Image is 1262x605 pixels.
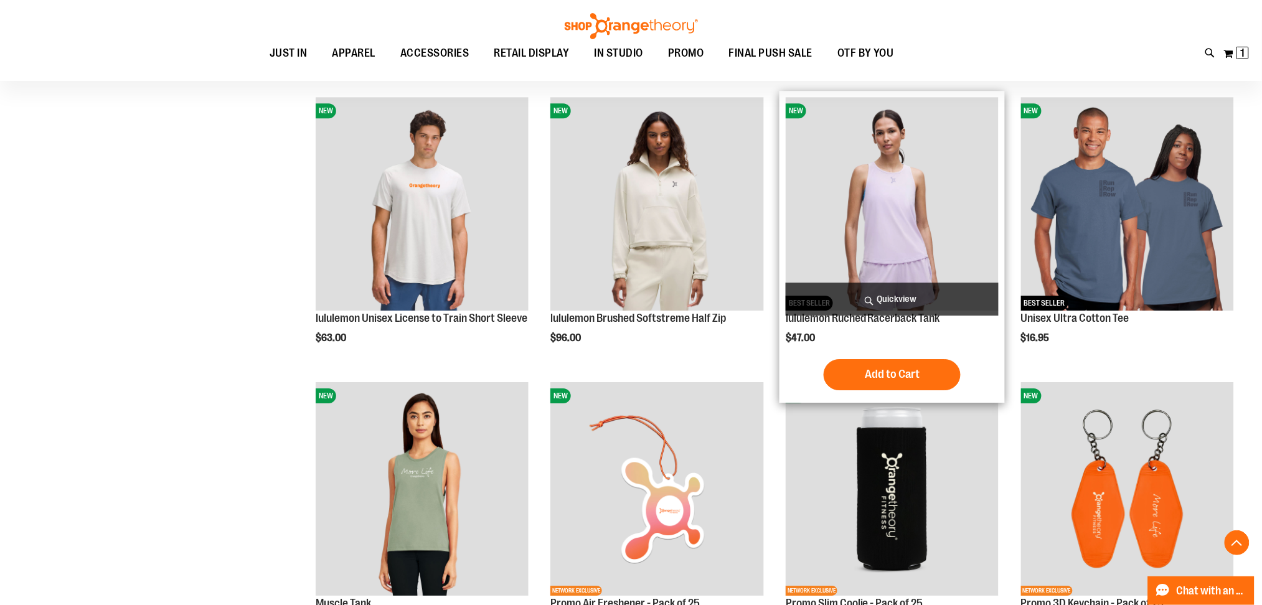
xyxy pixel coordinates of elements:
span: FINAL PUSH SALE [729,39,813,67]
img: Promo 3D Keychain - Pack of 25 [1021,382,1234,595]
button: Add to Cart [824,359,961,390]
div: product [779,91,1005,402]
a: APPAREL [320,39,388,68]
span: NETWORK EXCLUSIVE [786,586,837,596]
div: product [1015,91,1240,375]
img: lululemon Brushed Softstreme Half Zip [550,97,763,310]
a: lululemon Ruched Racerback Tank [786,312,940,324]
a: Unisex Ultra Cotton Tee [1021,312,1129,324]
span: $47.00 [786,332,817,344]
img: Shop Orangetheory [563,13,700,39]
a: lululemon Unisex License to Train Short SleeveNEW [316,97,529,312]
a: Promo Air Freshener - Pack of 25NEWNETWORK EXCLUSIVE [550,382,763,597]
div: product [309,91,535,375]
a: Quickview [786,283,999,316]
img: Unisex Ultra Cotton Tee [1021,97,1234,310]
span: IN STUDIO [595,39,644,67]
a: RETAIL DISPLAY [482,39,582,68]
img: Promo Slim Coolie - Pack of 25 [786,382,999,595]
span: NEW [1021,103,1042,118]
a: OTF BY YOU [825,39,906,68]
span: $16.95 [1021,332,1052,344]
span: $96.00 [550,332,583,344]
img: lululemon Unisex License to Train Short Sleeve [316,97,529,310]
a: lululemon Unisex License to Train Short Sleeve [316,312,527,324]
a: Muscle TankNEW [316,382,529,597]
a: Promo 3D Keychain - Pack of 25NEWNETWORK EXCLUSIVE [1021,382,1234,597]
img: Muscle Tank [316,382,529,595]
span: ACCESSORIES [400,39,469,67]
span: NEW [316,388,336,403]
span: APPAREL [332,39,376,67]
span: NEW [550,103,571,118]
span: NEW [316,103,336,118]
a: lululemon Ruched Racerback TankNEWBEST SELLER [786,97,999,312]
span: NETWORK EXCLUSIVE [550,586,602,596]
a: ACCESSORIES [388,39,482,68]
img: lululemon Ruched Racerback Tank [786,97,999,310]
span: Chat with an Expert [1177,585,1247,597]
a: PROMO [656,39,717,68]
span: BEST SELLER [1021,296,1068,311]
a: JUST IN [257,39,320,67]
a: FINAL PUSH SALE [717,39,826,68]
span: NEW [1021,388,1042,403]
span: 1 [1241,47,1245,59]
a: lululemon Brushed Softstreme Half Zip [550,312,726,324]
div: product [544,91,770,375]
a: Promo Slim Coolie - Pack of 25NEWNETWORK EXCLUSIVE [786,382,999,597]
span: NEW [550,388,571,403]
a: lululemon Brushed Softstreme Half ZipNEW [550,97,763,312]
img: Promo Air Freshener - Pack of 25 [550,382,763,595]
span: NEW [786,103,806,118]
span: RETAIL DISPLAY [494,39,570,67]
span: Add to Cart [865,367,920,381]
button: Back To Top [1225,530,1250,555]
span: PROMO [668,39,704,67]
span: OTF BY YOU [837,39,894,67]
a: IN STUDIO [582,39,656,68]
span: NETWORK EXCLUSIVE [1021,586,1073,596]
span: JUST IN [270,39,308,67]
button: Chat with an Expert [1148,576,1255,605]
span: $63.00 [316,332,348,344]
a: Unisex Ultra Cotton TeeNEWBEST SELLER [1021,97,1234,312]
